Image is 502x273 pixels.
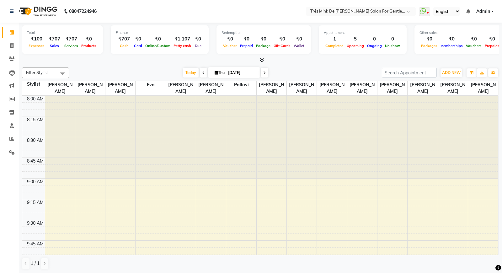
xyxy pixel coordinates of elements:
[80,35,98,43] div: ₹0
[345,35,366,43] div: 5
[26,241,45,247] div: 9:45 AM
[468,81,498,95] span: [PERSON_NAME]
[483,44,501,48] span: Prepaids
[254,44,272,48] span: Package
[132,44,144,48] span: Card
[408,81,437,95] span: [PERSON_NAME]
[317,81,347,95] span: [PERSON_NAME]
[366,44,383,48] span: Ongoing
[439,44,464,48] span: Memberships
[144,35,172,43] div: ₹0
[27,44,46,48] span: Expenses
[26,70,48,75] span: Filter Stylist
[193,44,203,48] span: Due
[213,70,226,75] span: Thu
[476,8,490,15] span: Admin
[193,35,204,43] div: ₹0
[116,35,132,43] div: ₹707
[272,35,292,43] div: ₹0
[383,35,402,43] div: 0
[257,81,286,95] span: [PERSON_NAME]
[419,35,439,43] div: ₹0
[226,81,256,89] span: Pallavi
[166,81,196,95] span: [PERSON_NAME]
[324,35,345,43] div: 1
[136,81,165,89] span: Eva
[26,96,45,102] div: 8:00 AM
[272,44,292,48] span: Gift Cards
[441,68,462,77] button: ADD NEW
[48,44,61,48] span: Sales
[292,44,306,48] span: Wallet
[254,35,272,43] div: ₹0
[26,158,45,164] div: 8:45 AM
[27,35,46,43] div: ₹100
[345,44,366,48] span: Upcoming
[238,44,254,48] span: Prepaid
[144,44,172,48] span: Online/Custom
[377,81,407,95] span: [PERSON_NAME]
[172,44,193,48] span: Petty cash
[63,35,80,43] div: ₹707
[132,35,144,43] div: ₹0
[27,30,98,35] div: Total
[222,44,238,48] span: Voucher
[238,35,254,43] div: ₹0
[31,260,40,267] span: 1 / 1
[324,44,345,48] span: Completed
[22,81,45,88] div: Stylist
[382,68,437,78] input: Search Appointment
[383,44,402,48] span: No show
[464,35,483,43] div: ₹0
[324,30,402,35] div: Appointment
[222,30,306,35] div: Redemption
[116,30,204,35] div: Finance
[16,3,59,20] img: logo
[69,3,97,20] b: 08047224946
[226,68,258,78] input: 2025-09-04
[439,35,464,43] div: ₹0
[366,35,383,43] div: 0
[222,35,238,43] div: ₹0
[172,35,193,43] div: ₹1,107
[183,68,199,78] span: Today
[26,116,45,123] div: 8:15 AM
[483,35,501,43] div: ₹0
[287,81,317,95] span: [PERSON_NAME]
[442,70,461,75] span: ADD NEW
[292,35,306,43] div: ₹0
[438,81,468,95] span: [PERSON_NAME]
[464,44,483,48] span: Vouchers
[75,81,105,95] span: [PERSON_NAME]
[347,81,377,95] span: [PERSON_NAME]
[80,44,98,48] span: Products
[63,44,80,48] span: Services
[196,81,226,95] span: [PERSON_NAME]
[26,137,45,144] div: 8:30 AM
[46,35,63,43] div: ₹707
[26,199,45,206] div: 9:15 AM
[26,179,45,185] div: 9:00 AM
[105,81,135,95] span: [PERSON_NAME]
[419,44,439,48] span: Packages
[118,44,130,48] span: Cash
[45,81,75,95] span: [PERSON_NAME]
[26,220,45,227] div: 9:30 AM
